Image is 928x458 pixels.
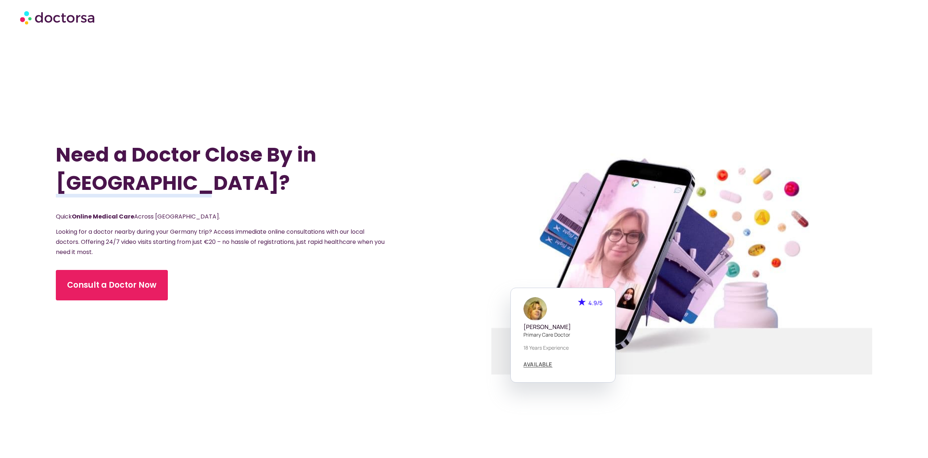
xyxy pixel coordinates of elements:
[56,212,220,221] span: Quick Across [GEOGRAPHIC_DATA].
[523,331,602,338] p: Primary care doctor
[523,344,602,351] p: 18 years experience
[523,362,552,367] a: AVAILABLE
[523,324,602,330] h5: [PERSON_NAME]
[56,270,168,300] a: Consult a Doctor Now
[67,279,157,291] span: Consult a Doctor Now
[56,141,403,197] h1: Need a Doctor Close By in [GEOGRAPHIC_DATA]?
[56,228,385,256] span: Looking for a doctor nearby during your Germany trip? Access immediate online consultations with ...
[72,212,134,221] strong: Online Medical Care
[588,299,602,307] span: 4.9/5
